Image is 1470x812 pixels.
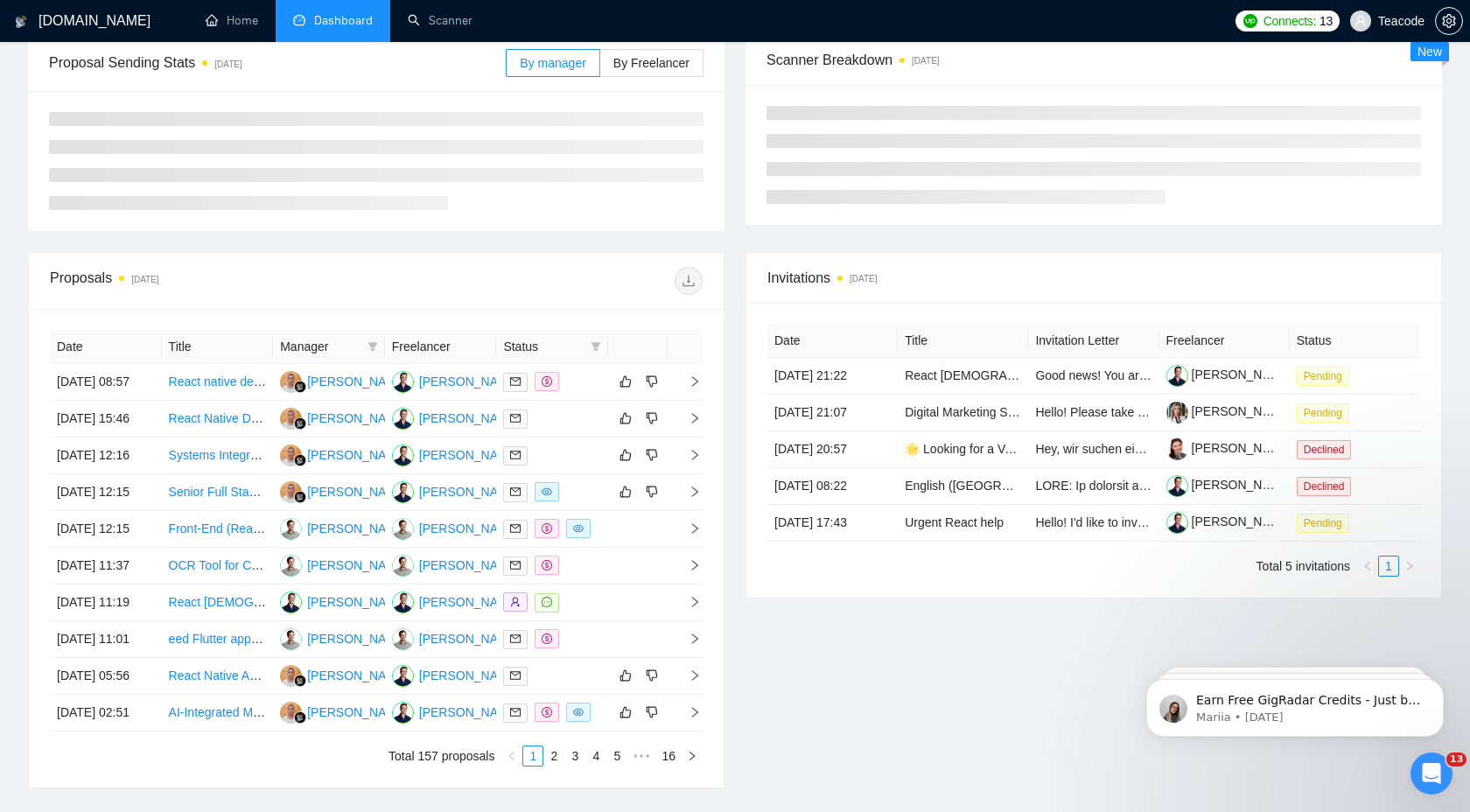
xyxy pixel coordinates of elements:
button: dislike [641,702,662,723]
a: Systems Integrator – Voice AI Agent (Assistable, Synthflow, Retell, Vapi) & Automation Builder [169,448,677,462]
img: JD [392,702,414,724]
td: Systems Integrator – Voice AI Agent (Assistable, Synthflow, Retell, Vapi) & Automation Builder [162,437,274,474]
img: gigradar-bm.png [294,454,306,466]
span: setting [1436,14,1462,28]
img: MU [280,408,302,430]
span: Declined [1297,440,1352,459]
td: 🌟 Looking for a VA / PM to support us with all tasks – German speakers from Asia prefered! 🚀 [898,431,1028,468]
a: MU[PERSON_NAME] [280,374,408,388]
div: [PERSON_NAME] [419,519,520,538]
button: left [1357,556,1378,577]
a: React native developer _ supabase ai integration [169,374,435,388]
img: MU [280,371,302,393]
span: user [1354,15,1367,27]
span: right [675,633,701,645]
a: MP[PERSON_NAME] [280,521,408,535]
span: Pending [1297,403,1349,423]
td: [DATE] 02:51 [50,695,162,731]
button: dislike [641,481,662,502]
span: dislike [646,374,658,388]
td: [DATE] 20:57 [767,431,898,468]
td: [DATE] 05:56 [50,658,162,695]
li: Next Page [682,745,703,766]
a: JD[PERSON_NAME] [392,594,520,608]
img: JD [392,444,414,466]
span: Declined [1297,477,1352,496]
button: setting [1435,7,1463,35]
th: Date [767,324,898,358]
th: Manager [273,330,385,364]
div: [PERSON_NAME] [307,372,408,391]
td: [DATE] 15:46 [50,401,162,437]
div: [PERSON_NAME] [307,592,408,612]
span: Pending [1297,514,1349,533]
button: dislike [641,371,662,392]
span: message [542,597,552,607]
button: right [682,745,703,766]
a: searchScanner [408,13,472,28]
span: user-add [510,597,521,607]
td: [DATE] 11:19 [50,584,162,621]
td: React Native developer needed to build social opinion mobile app (AYO) with Supabase backend [898,358,1028,395]
a: homeHome [206,13,258,28]
img: gigradar-bm.png [294,417,306,430]
a: 4 [586,746,605,766]
a: 16 [656,746,681,766]
a: 5 [607,746,626,766]
li: 5 [606,745,627,766]
span: right [1404,561,1415,571]
div: [PERSON_NAME] [307,409,408,428]
img: JD [392,408,414,430]
a: Pending [1297,368,1356,382]
td: eed Flutter app for drivers & passengers: ride requests, maps, payments, admin panel. [162,621,274,658]
span: like [619,668,632,682]
td: Urgent React help [898,505,1028,542]
div: [PERSON_NAME] [307,482,408,501]
div: [PERSON_NAME] [307,445,408,465]
span: right [675,596,701,608]
span: 13 [1446,752,1466,766]
a: [PERSON_NAME] [1166,404,1292,418]
th: Date [50,330,162,364]
td: [DATE] 17:43 [767,505,898,542]
span: like [619,374,632,388]
th: Invitation Letter [1028,324,1158,358]
time: [DATE] [131,275,158,284]
a: MU[PERSON_NAME] [280,410,408,424]
div: [PERSON_NAME] [419,666,520,685]
a: Front-End (React + Data Visualization) Developer / Interactive Map & Polling App [169,521,608,535]
div: [PERSON_NAME] [419,372,520,391]
li: 1 [1378,556,1399,577]
div: [PERSON_NAME] [419,445,520,465]
td: [DATE] 11:37 [50,548,162,584]
th: Freelancer [385,330,497,364]
a: MP[PERSON_NAME] [280,631,408,645]
a: Pending [1297,405,1356,419]
a: MP[PERSON_NAME] [392,631,520,645]
a: MP[PERSON_NAME] [280,557,408,571]
a: [PERSON_NAME] [1166,478,1292,492]
a: MP[PERSON_NAME] [392,521,520,535]
img: gigradar-bm.png [294,491,306,503]
a: React Native Developer [169,411,298,425]
div: [PERSON_NAME] [419,556,520,575]
a: JD[PERSON_NAME] [392,410,520,424]
img: MP [392,555,414,577]
img: MP [392,518,414,540]
span: right [687,751,697,761]
span: mail [510,376,521,387]
img: gigradar-bm.png [294,675,306,687]
td: English (UK) Voice Actors Needed for Fictional Character Recording [898,468,1028,505]
div: [PERSON_NAME] [307,556,408,575]
button: like [615,481,636,502]
img: MU [280,702,302,724]
a: MU[PERSON_NAME] [280,704,408,718]
a: 1 [1379,556,1398,576]
a: setting [1435,14,1463,28]
td: React Native Developer [162,401,274,437]
a: MU[PERSON_NAME] [280,484,408,498]
a: [PERSON_NAME] [1166,367,1292,381]
li: 2 [543,745,564,766]
div: Proposals [50,267,376,295]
